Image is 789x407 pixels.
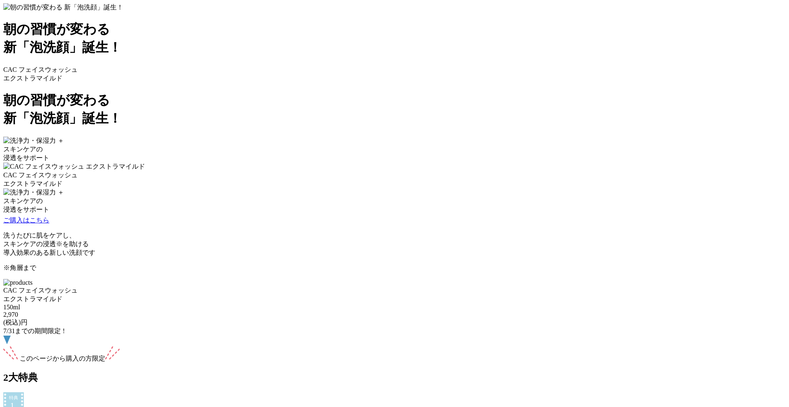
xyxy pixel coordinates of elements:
[3,311,786,318] div: 2 970
[3,319,21,326] span: (税込)
[3,346,786,363] div: の方限定
[7,311,8,318] span: ,
[3,371,786,384] h2: 大特典
[3,66,786,83] div: CAC フェイスウォッシュ エクストラマイルド
[56,240,62,247] span: ※
[58,137,64,144] span: ＋
[3,162,145,171] img: CAC フェイスウォッシュ エクストラマイルド
[3,91,786,128] h1: 朝の習慣が変わる 新「泡洗顔」誕生！
[9,395,18,400] tspan: 特典
[3,171,786,188] div: CAC フェイスウォッシュ エクストラマイルド
[3,327,786,336] div: 7/31までの期間限定 !
[3,188,56,197] img: 洗浄力・保湿力
[58,189,64,196] span: ＋
[3,304,786,311] div: 150ml
[3,3,123,12] img: 朝の習慣が変わる 新「泡洗顔」誕生！
[3,372,8,383] span: 2
[3,318,786,327] div: 円
[3,137,56,145] img: 洗浄力・保湿力
[52,217,55,220] tspan: ▶
[3,279,32,286] img: products
[3,197,786,214] div: スキンケアの 浸透をサポート
[3,21,786,57] h1: 朝の習慣が変わる 新「泡洗顔」誕生！
[3,286,786,304] div: CAC フェイスウォッシュ エクストラマイルド
[3,264,786,272] p: ※角層まで
[20,354,79,361] span: このページから購入
[3,231,786,257] p: 洗うたびに肌をケアし、 スキンケアの浸透 を助ける 導入効果のある新しい洗顔です
[3,145,786,162] div: スキンケアの 浸透をサポート
[3,217,58,224] a: ご購入はこちら ▶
